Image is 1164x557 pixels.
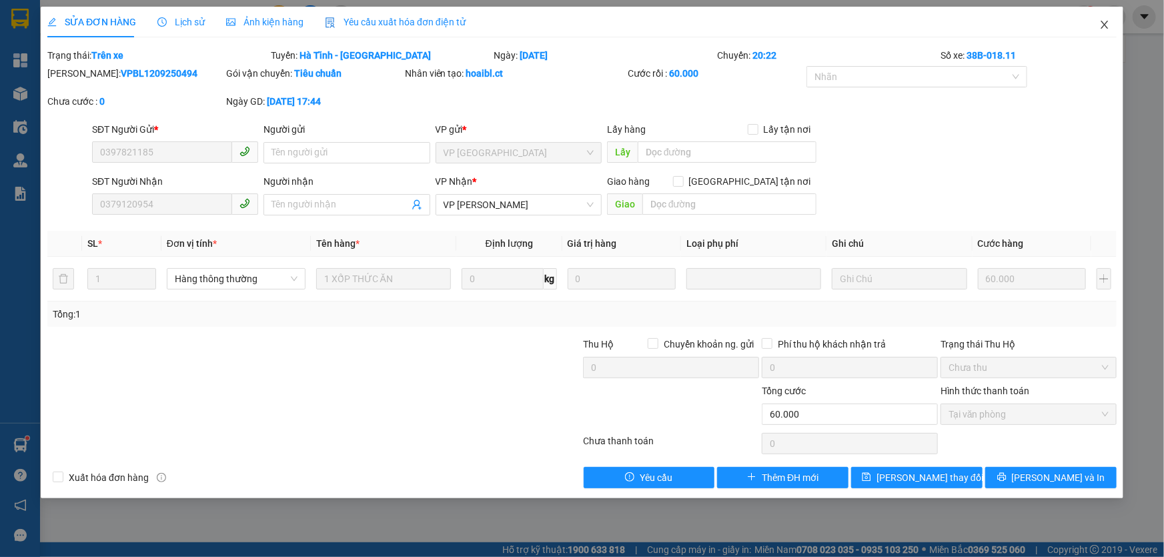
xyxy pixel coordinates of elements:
[658,337,759,352] span: Chuyển khoản ng. gửi
[862,472,871,483] span: save
[1086,7,1123,44] button: Close
[92,122,258,137] div: SĐT Người Gửi
[949,404,1109,424] span: Tại văn phòng
[717,467,848,488] button: plusThêm ĐH mới
[544,268,557,290] span: kg
[628,66,804,81] div: Cước rồi :
[832,268,967,290] input: Ghi Chú
[941,337,1117,352] div: Trạng thái Thu Hộ
[125,49,558,66] li: Hotline: 1900252555
[493,48,716,63] div: Ngày:
[87,238,98,249] span: SL
[640,470,672,485] span: Yêu cầu
[669,68,698,79] b: 60.000
[625,472,634,483] span: exclamation-circle
[17,17,83,83] img: logo.jpg
[684,174,816,189] span: [GEOGRAPHIC_DATA] tận nơi
[263,122,430,137] div: Người gửi
[125,33,558,49] li: Cổ Đạm, xã [GEOGRAPHIC_DATA], [GEOGRAPHIC_DATA]
[826,231,972,257] th: Ghi chú
[584,467,715,488] button: exclamation-circleYêu cầu
[638,141,816,163] input: Dọc đường
[263,174,430,189] div: Người nhận
[949,358,1109,378] span: Chưa thu
[582,434,761,457] div: Chưa thanh toán
[239,198,250,209] span: phone
[226,66,402,81] div: Gói vận chuyển:
[436,176,473,187] span: VP Nhận
[46,48,269,63] div: Trạng thái:
[269,48,493,63] div: Tuyến:
[300,50,431,61] b: Hà Tĩnh - [GEOGRAPHIC_DATA]
[520,50,548,61] b: [DATE]
[325,17,336,28] img: icon
[747,472,756,483] span: plus
[568,238,617,249] span: Giá trị hàng
[444,195,594,215] span: VP Hoàng Liệt
[325,17,466,27] span: Yêu cầu xuất hóa đơn điện tử
[762,470,818,485] span: Thêm ĐH mới
[316,238,360,249] span: Tên hàng
[226,17,304,27] span: Ảnh kiện hàng
[267,96,321,107] b: [DATE] 17:44
[978,268,1087,290] input: 0
[752,50,776,61] b: 20:22
[1099,19,1110,30] span: close
[1012,470,1105,485] span: [PERSON_NAME] và In
[47,17,136,27] span: SỬA ĐƠN HÀNG
[939,48,1118,63] div: Số xe:
[758,122,816,137] span: Lấy tận nơi
[997,472,1007,483] span: printer
[466,68,504,79] b: hoaibl.ct
[607,141,638,163] span: Lấy
[17,97,155,119] b: GỬI : VP Cổ Đạm
[568,268,676,290] input: 0
[63,470,154,485] span: Xuất hóa đơn hàng
[167,238,217,249] span: Đơn vị tính
[99,96,105,107] b: 0
[583,339,614,350] span: Thu Hộ
[53,307,450,322] div: Tổng: 1
[47,17,57,27] span: edit
[226,17,235,27] span: picture
[316,268,451,290] input: VD: Bàn, Ghế
[716,48,939,63] div: Chuyến:
[762,386,806,396] span: Tổng cước
[175,269,298,289] span: Hàng thông thường
[486,238,533,249] span: Định lượng
[978,238,1024,249] span: Cước hàng
[157,17,205,27] span: Lịch sử
[642,193,816,215] input: Dọc đường
[607,193,642,215] span: Giao
[157,17,167,27] span: clock-circle
[412,199,422,210] span: user-add
[436,122,602,137] div: VP gửi
[226,94,402,109] div: Ngày GD:
[157,473,166,482] span: info-circle
[967,50,1016,61] b: 38B-018.11
[47,94,223,109] div: Chưa cước :
[851,467,983,488] button: save[PERSON_NAME] thay đổi
[239,146,250,157] span: phone
[877,470,983,485] span: [PERSON_NAME] thay đổi
[681,231,826,257] th: Loại phụ phí
[47,66,223,81] div: [PERSON_NAME]:
[405,66,626,81] div: Nhân viên tạo:
[1097,268,1111,290] button: plus
[92,174,258,189] div: SĐT Người Nhận
[772,337,891,352] span: Phí thu hộ khách nhận trả
[121,68,197,79] b: VPBL1209250494
[91,50,123,61] b: Trên xe
[941,386,1029,396] label: Hình thức thanh toán
[294,68,342,79] b: Tiêu chuẩn
[607,124,646,135] span: Lấy hàng
[53,268,74,290] button: delete
[444,143,594,163] span: VP Bình Lộc
[607,176,650,187] span: Giao hàng
[985,467,1117,488] button: printer[PERSON_NAME] và In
